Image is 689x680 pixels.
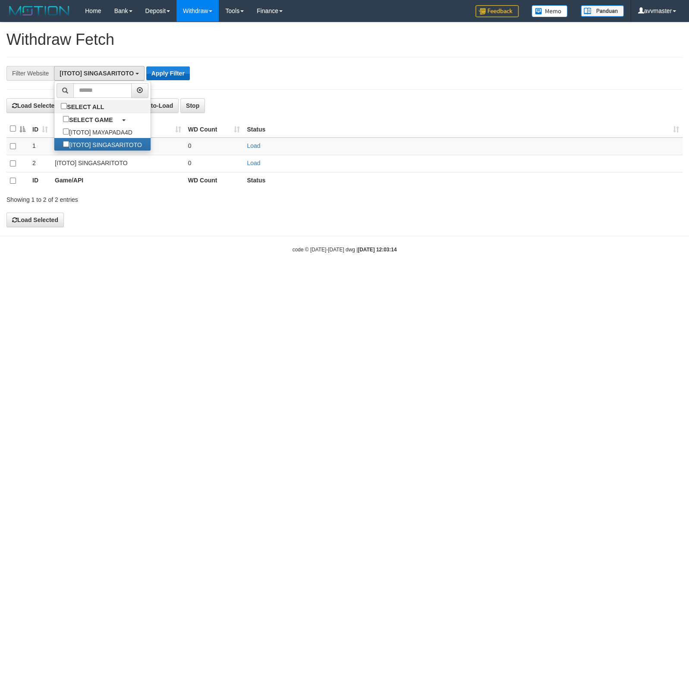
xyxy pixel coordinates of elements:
input: SELECT ALL [61,103,67,109]
img: MOTION_logo.png [6,4,72,17]
th: Game/API: activate to sort column ascending [51,120,185,138]
a: Load [247,142,260,149]
img: Feedback.jpg [475,5,519,17]
th: ID [29,172,51,189]
button: [ITOTO] SINGASARITOTO [54,66,145,81]
button: Stop [180,98,205,113]
th: WD Count: activate to sort column ascending [185,120,244,138]
th: WD Count [185,172,244,189]
div: Filter Website [6,66,54,81]
small: code © [DATE]-[DATE] dwg | [293,247,397,253]
td: 1 [29,138,51,155]
td: [ITOTO] MAYAPADA4D [51,138,185,155]
div: Showing 1 to 2 of 2 entries [6,192,280,204]
span: 0 [188,142,192,149]
input: [ITOTO] SINGASARITOTO [63,141,69,147]
span: [ITOTO] SINGASARITOTO [60,70,134,77]
h1: Withdraw Fetch [6,31,683,48]
th: Status: activate to sort column ascending [243,120,683,138]
strong: [DATE] 12:03:14 [358,247,396,253]
label: [ITOTO] MAYAPADA4D [54,125,141,138]
label: SELECT ALL [54,100,113,113]
label: [ITOTO] SINGASARITOTO [54,138,151,150]
a: Load [247,160,260,166]
b: SELECT GAME [69,116,113,123]
img: panduan.png [581,5,624,17]
span: 0 [188,160,192,166]
a: SELECT GAME [54,113,151,125]
button: Apply Filter [146,66,190,80]
button: Load Selected [6,98,64,113]
button: Load Selected [6,213,64,227]
th: ID: activate to sort column ascending [29,120,51,138]
th: Game/API [51,172,185,189]
input: [ITOTO] MAYAPADA4D [63,128,69,135]
th: Status [243,172,683,189]
td: [ITOTO] SINGASARITOTO [51,155,185,172]
td: 2 [29,155,51,172]
input: SELECT GAME [63,116,69,122]
img: Button%20Memo.svg [532,5,568,17]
